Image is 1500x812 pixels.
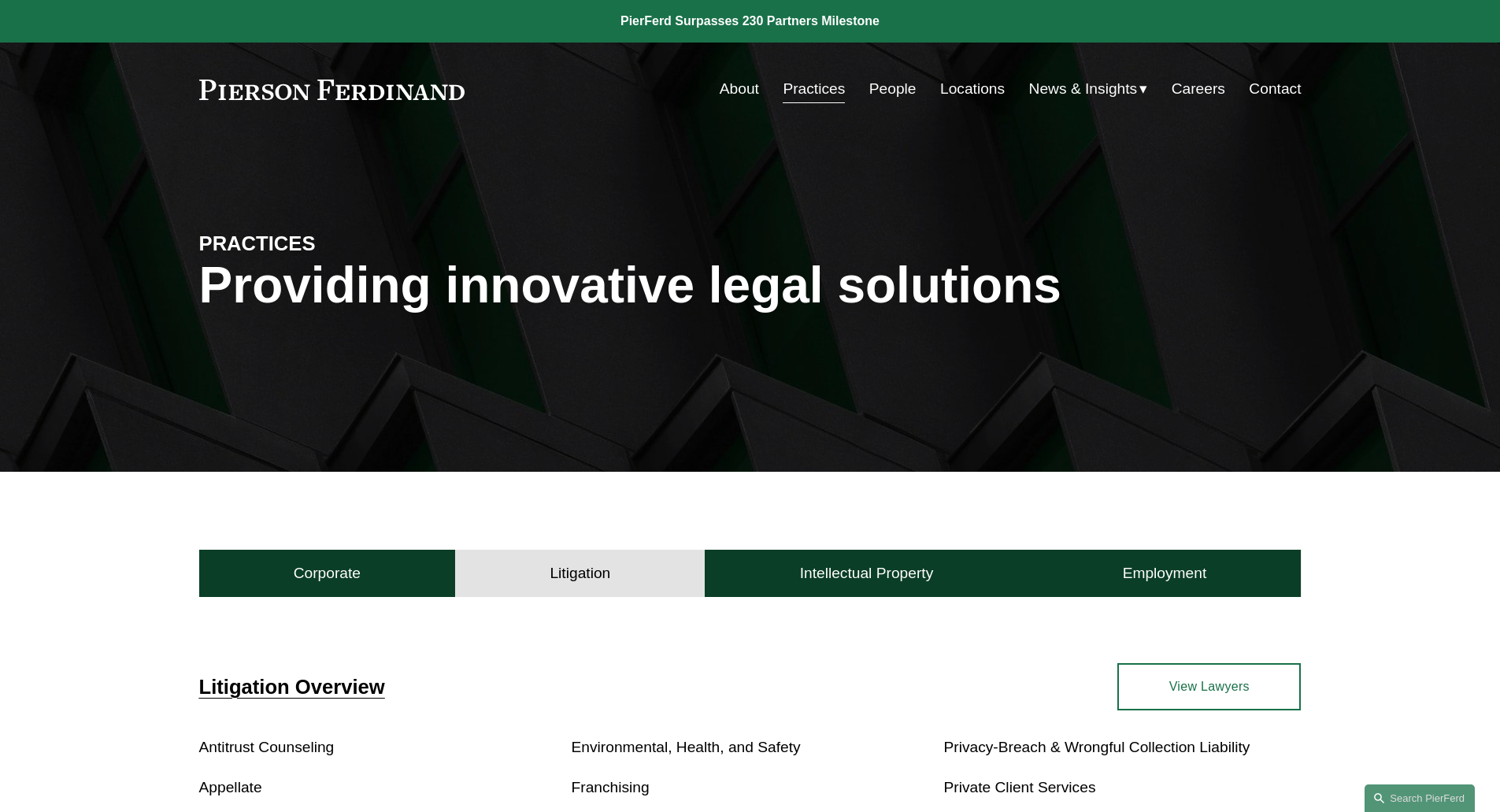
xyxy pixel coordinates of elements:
a: Practices [783,74,845,104]
a: folder dropdown [1029,74,1148,104]
a: Contact [1249,74,1301,104]
h4: PRACTICES [199,231,475,256]
a: Search this site [1365,784,1475,812]
a: Careers [1172,74,1225,104]
h4: Employment [1123,564,1207,583]
a: About [720,74,759,104]
h1: Providing innovative legal solutions [199,257,1302,314]
h4: Intellectual Property [800,564,934,583]
a: View Lawyers [1117,663,1301,710]
span: News & Insights [1029,76,1138,103]
a: Privacy-Breach & Wrongful Collection Liability [943,739,1250,755]
a: Appellate [199,779,262,795]
a: Environmental, Health, and Safety [572,739,801,755]
a: Antitrust Counseling [199,739,335,755]
a: Private Client Services [943,779,1095,795]
h4: Corporate [294,564,361,583]
a: People [869,74,917,104]
a: Locations [940,74,1005,104]
a: Litigation Overview [199,676,385,698]
h4: Litigation [550,564,610,583]
a: Franchising [572,779,650,795]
